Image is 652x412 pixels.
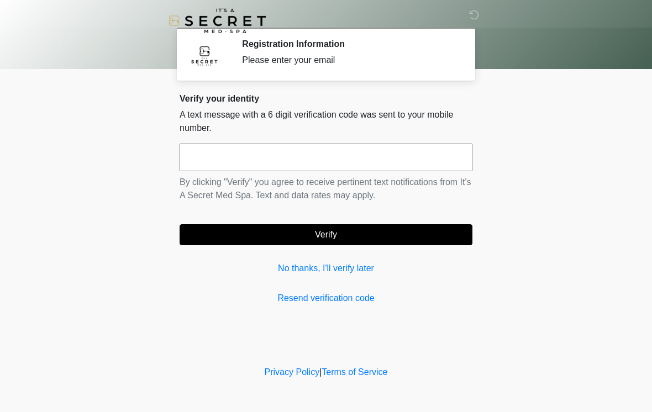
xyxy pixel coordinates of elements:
p: A text message with a 6 digit verification code was sent to your mobile number. [180,108,472,135]
div: Please enter your email [242,54,456,67]
img: Agent Avatar [188,39,221,72]
p: By clicking "Verify" you agree to receive pertinent text notifications from It's A Secret Med Spa... [180,176,472,202]
a: Terms of Service [322,367,387,377]
a: | [319,367,322,377]
h2: Registration Information [242,39,456,49]
h2: Verify your identity [180,93,472,104]
a: Resend verification code [180,292,472,305]
a: No thanks, I'll verify later [180,262,472,275]
a: Privacy Policy [265,367,320,377]
img: It's A Secret Med Spa Logo [169,8,266,33]
button: Verify [180,224,472,245]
